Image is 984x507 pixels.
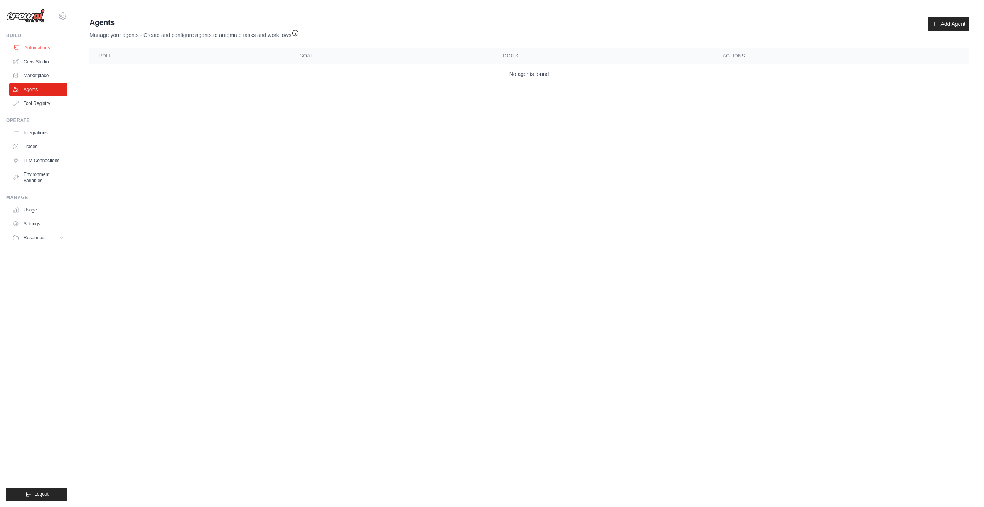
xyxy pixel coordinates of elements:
button: Logout [6,488,67,501]
a: Add Agent [928,17,969,31]
th: Goal [290,48,493,64]
span: Logout [34,491,49,497]
td: No agents found [89,64,969,84]
a: Integrations [9,127,67,139]
a: Automations [10,42,68,54]
a: Crew Studio [9,56,67,68]
p: Manage your agents - Create and configure agents to automate tasks and workflows [89,28,299,39]
img: Logo [6,9,45,24]
a: Settings [9,218,67,230]
a: Marketplace [9,69,67,82]
div: Build [6,32,67,39]
h2: Agents [89,17,299,28]
th: Actions [714,48,969,64]
button: Resources [9,232,67,244]
a: LLM Connections [9,154,67,167]
span: Resources [24,235,45,241]
th: Role [89,48,290,64]
div: Manage [6,194,67,201]
th: Tools [492,48,713,64]
a: Tool Registry [9,97,67,110]
a: Agents [9,83,67,96]
a: Environment Variables [9,168,67,187]
a: Traces [9,140,67,153]
a: Usage [9,204,67,216]
div: Operate [6,117,67,123]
